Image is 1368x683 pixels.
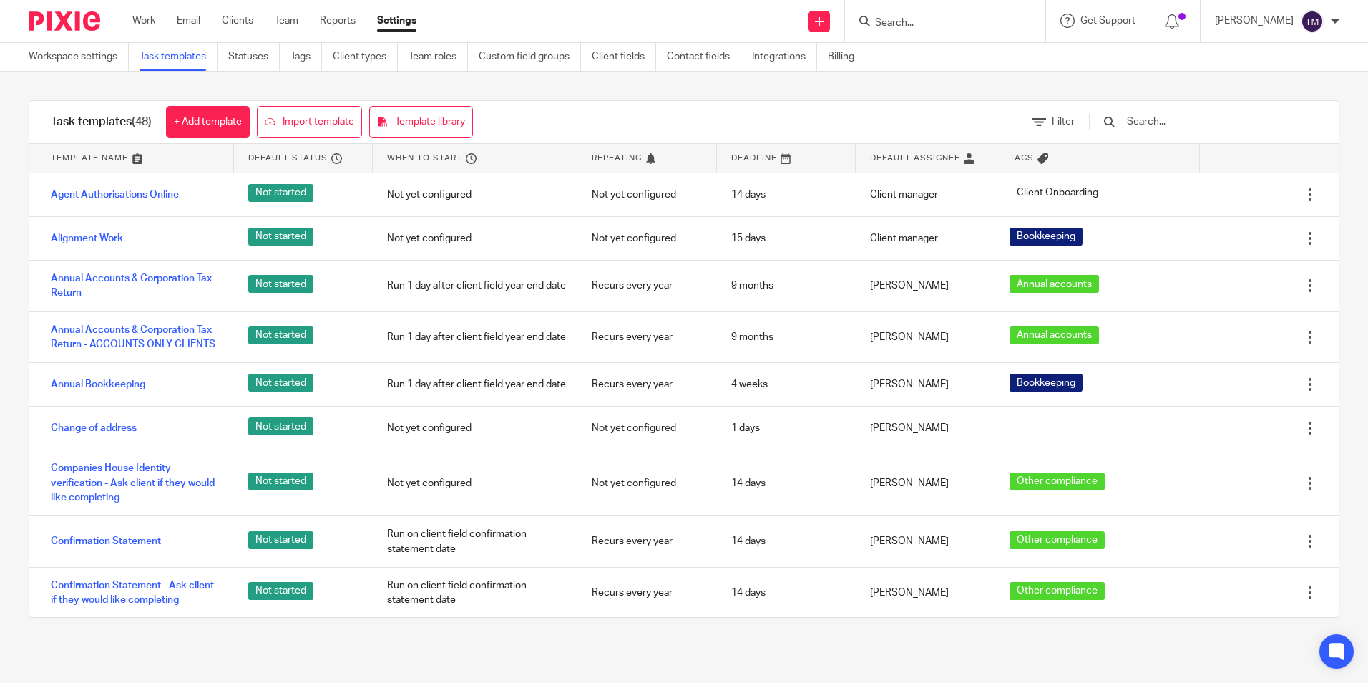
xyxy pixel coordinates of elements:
span: Not started [248,473,313,490]
span: Bookkeeping [1017,229,1075,243]
span: Other compliance [1017,474,1098,488]
div: [PERSON_NAME] [856,410,995,446]
a: Email [177,14,200,28]
a: Client types [333,43,398,71]
div: Recurs every year [577,367,716,402]
a: Agent Authorisations Online [51,188,179,202]
span: Bookkeeping [1017,376,1075,390]
div: 14 days [717,465,856,501]
span: Not started [248,531,313,549]
div: 14 days [717,177,856,213]
a: Integrations [752,43,817,71]
a: Tags [290,43,322,71]
input: Search... [1125,114,1292,130]
span: Other compliance [1017,583,1098,598]
p: [PERSON_NAME] [1215,14,1294,28]
span: When to start [387,152,462,164]
div: [PERSON_NAME] [856,367,995,402]
div: [PERSON_NAME] [856,523,995,559]
a: Billing [828,43,865,71]
span: Not started [248,582,313,600]
div: Not yet configured [577,221,716,256]
span: Annual accounts [1017,277,1092,291]
span: Annual accounts [1017,328,1092,342]
div: Not yet configured [373,177,577,213]
div: Recurs every year [577,319,716,355]
a: Annual Bookkeeping [51,377,145,392]
span: Template name [51,152,128,164]
a: Annual Accounts & Corporation Tax Return - ACCOUNTS ONLY CLIENTS [51,323,220,352]
div: 4 weeks [717,367,856,402]
a: Team roles [409,43,468,71]
div: Not yet configured [577,177,716,213]
div: Client manager [856,221,995,256]
div: [PERSON_NAME] [856,465,995,501]
h1: Task templates [51,115,152,130]
div: Client manager [856,177,995,213]
div: [PERSON_NAME] [856,268,995,304]
div: 9 months [717,268,856,304]
a: Annual Accounts & Corporation Tax Return [51,271,220,301]
a: Confirmation Statement - Ask client if they would like completing [51,578,220,608]
span: Not started [248,417,313,435]
a: Confirmation Statement [51,534,161,548]
div: 15 days [717,221,856,256]
a: Team [275,14,298,28]
div: Not yet configured [373,465,577,501]
span: Filter [1052,117,1075,127]
span: Not started [248,275,313,293]
span: Other compliance [1017,533,1098,547]
a: Work [132,14,155,28]
div: Not yet configured [373,221,577,256]
div: [PERSON_NAME] [856,319,995,355]
div: [PERSON_NAME] [856,575,995,611]
div: 14 days [717,575,856,611]
input: Search [874,17,1002,30]
div: Run on client field confirmation statement date [373,516,577,567]
div: Run 1 day after client field year end date [373,367,577,402]
span: Not started [248,184,313,202]
div: Recurs every year [577,523,716,559]
a: Reports [320,14,356,28]
div: Not yet configured [373,410,577,446]
div: Run 1 day after client field year end date [373,268,577,304]
a: Settings [377,14,416,28]
a: Change of address [51,421,137,435]
a: Client fields [592,43,656,71]
a: Clients [222,14,253,28]
span: Not started [248,326,313,344]
div: Recurs every year [577,575,716,611]
span: Default assignee [870,152,960,164]
div: 1 days [717,410,856,446]
span: Not started [248,228,313,246]
a: Task templates [140,43,218,71]
div: Run on client field confirmation statement date [373,568,577,619]
a: Workspace settings [29,43,129,71]
div: Not yet configured [577,410,716,446]
div: 9 months [717,319,856,355]
a: Alignment Work [51,231,123,246]
a: Custom field groups [479,43,581,71]
span: Deadline [731,152,777,164]
a: Import template [257,106,362,138]
span: Tags [1010,152,1034,164]
a: + Add template [166,106,250,138]
a: Template library [369,106,473,138]
span: Repeating [592,152,642,164]
img: Pixie [29,11,100,31]
span: (48) [132,116,152,127]
a: Companies House Identity verification - Ask client if they would like completing [51,461,220,505]
a: Statuses [228,43,280,71]
span: Get Support [1080,16,1135,26]
div: Not yet configured [577,465,716,501]
img: svg%3E [1301,10,1324,33]
div: Recurs every year [577,268,716,304]
span: Client Onboarding [1017,185,1098,200]
a: Contact fields [667,43,741,71]
div: Run 1 day after client field year end date [373,319,577,355]
span: Not started [248,374,313,392]
div: 14 days [717,523,856,559]
span: Default status [248,152,328,164]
